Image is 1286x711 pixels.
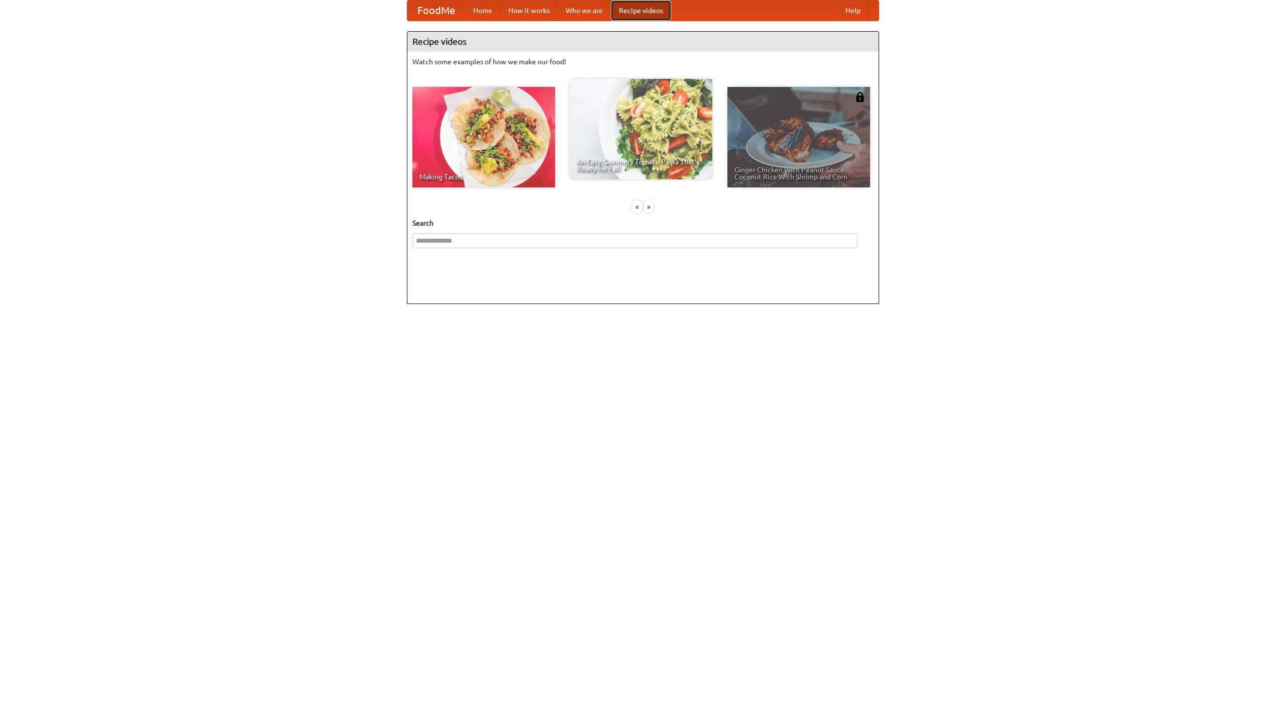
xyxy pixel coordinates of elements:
img: 483408.png [855,92,865,102]
span: An Easy, Summery Tomato Pasta That's Ready for Fall [577,158,705,172]
a: Home [465,1,500,21]
p: Watch some examples of how we make our food! [412,57,874,67]
a: An Easy, Summery Tomato Pasta That's Ready for Fall [570,79,712,179]
a: How it works [500,1,558,21]
div: « [632,200,641,213]
h4: Recipe videos [407,32,879,52]
a: FoodMe [407,1,465,21]
a: Who we are [558,1,611,21]
a: Recipe videos [611,1,671,21]
a: Help [837,1,869,21]
h5: Search [412,218,874,228]
div: » [645,200,654,213]
span: Making Tacos [419,173,548,180]
a: Making Tacos [412,87,555,187]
